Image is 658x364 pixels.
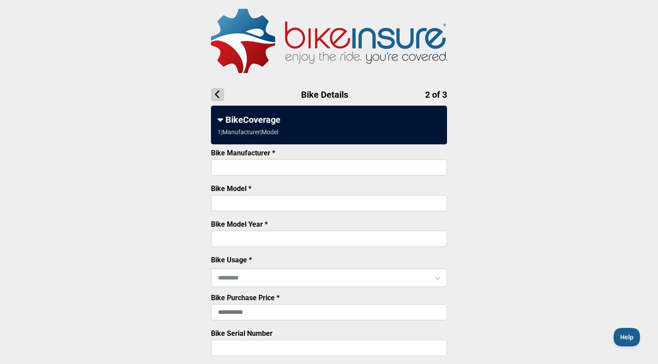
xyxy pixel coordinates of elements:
[211,294,280,302] label: Bike Purchase Price *
[211,184,251,193] label: Bike Model *
[211,149,275,157] label: Bike Manufacturer *
[218,114,440,125] div: BikeCoverage
[614,328,640,346] iframe: Toggle Customer Support
[211,220,268,228] label: Bike Model Year *
[211,88,447,101] h1: Bike Details
[425,89,447,100] span: 2 of 3
[218,129,278,136] div: 1 | Manufacturer | Model
[211,256,252,264] label: Bike Usage *
[211,329,273,338] label: Bike Serial Number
